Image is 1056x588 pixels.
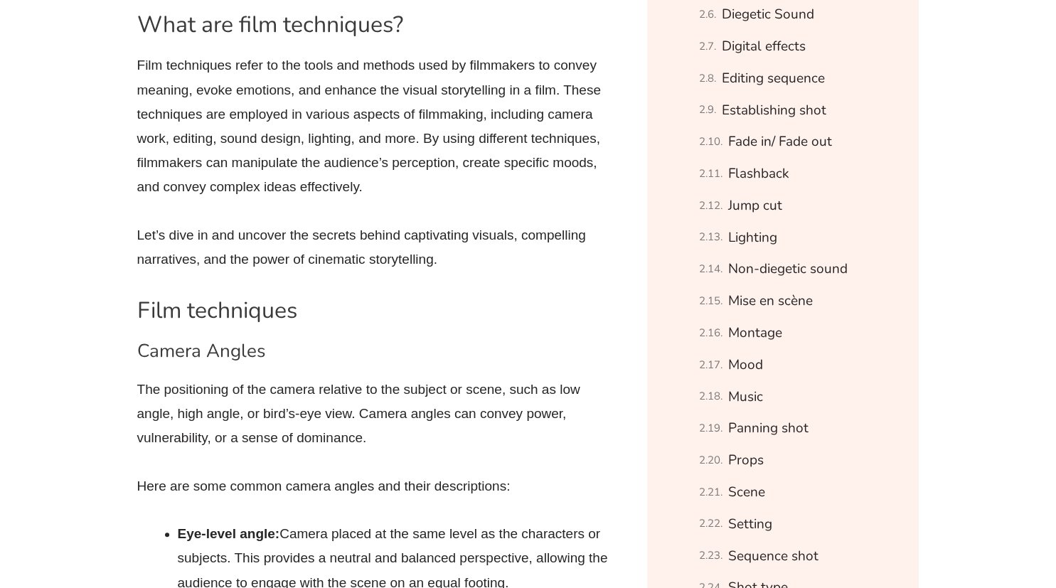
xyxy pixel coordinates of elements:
[722,34,806,59] a: Digital effects
[728,257,848,282] a: Non-diegetic sound
[178,526,280,541] strong: Eye-level angle:
[728,416,809,441] a: Panning shot
[728,289,813,314] a: Mise en scène
[137,296,614,326] h2: Film techniques
[137,378,614,451] p: The positioning of the camera relative to the subject or scene, such as low angle, high angle, or...
[722,98,826,123] a: Establishing shot
[728,129,832,154] a: Fade in/ Fade out
[728,353,763,378] a: Mood
[728,321,782,346] a: Montage
[728,385,763,410] a: Music
[728,448,764,473] a: Props
[137,53,614,199] p: Film techniques refer to the tools and methods used by filmmakers to convey meaning, evoke emotio...
[819,428,1056,588] iframe: Chat Widget
[728,193,782,218] a: Jump cut
[137,474,614,498] p: Here are some common camera angles and their descriptions:
[728,225,777,250] a: Lighting
[722,2,814,27] a: Diegetic Sound
[722,66,825,91] a: Editing sequence
[728,512,772,537] a: Setting
[137,339,614,363] h3: Camera Angles
[728,544,818,569] a: Sequence shot
[728,161,789,186] a: Flashback
[137,223,614,272] p: Let’s dive in and uncover the secrets behind captivating visuals, compelling narratives, and the ...
[137,10,614,40] h2: What are film techniques?
[728,480,765,505] a: Scene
